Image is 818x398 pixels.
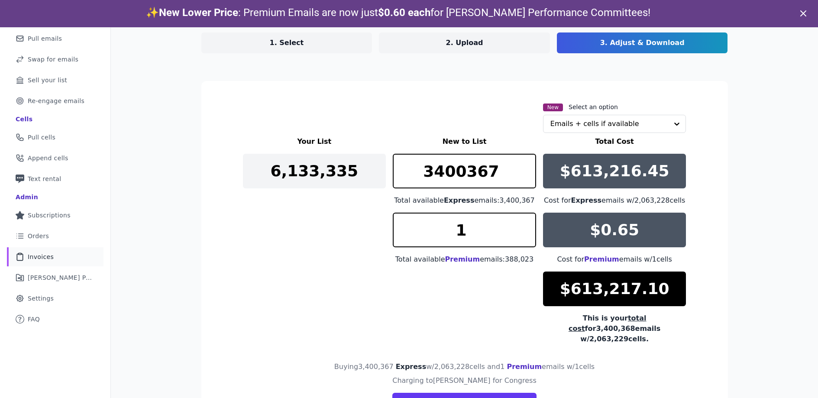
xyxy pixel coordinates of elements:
a: 3. Adjust & Download [557,32,728,53]
a: Orders [7,227,103,246]
span: New [543,104,563,111]
a: FAQ [7,310,103,329]
a: Pull emails [7,29,103,48]
div: Admin [16,193,38,201]
span: Text rental [28,175,61,183]
span: Orders [28,232,49,240]
div: Total available emails: 3,400,367 [393,195,536,206]
div: Cost for emails w/ 1 cells [543,254,686,265]
p: 3. Adjust & Download [600,38,685,48]
a: 1. Select [201,32,372,53]
label: Select an option [569,103,618,111]
a: Subscriptions [7,206,103,225]
h4: Charging to [PERSON_NAME] for Congress [392,375,537,386]
p: 6,133,335 [270,162,358,180]
span: Settings [28,294,54,303]
p: $613,216.45 [560,162,669,180]
span: FAQ [28,315,40,324]
p: $613,217.10 [560,280,669,298]
a: Settings [7,289,103,308]
p: $0.65 [590,221,639,239]
span: Swap for emails [28,55,78,64]
h3: New to List [393,136,536,147]
a: 2. Upload [379,32,550,53]
h3: Your List [243,136,386,147]
span: Express [444,196,475,204]
a: Swap for emails [7,50,103,69]
h4: Buying 3,400,367 w/ 2,063,228 cells and 1 emails w/ 1 cells [334,362,595,372]
span: Express [571,196,602,204]
div: Cells [16,115,32,123]
span: Subscriptions [28,211,71,220]
p: 2. Upload [446,38,483,48]
span: Re-engage emails [28,97,84,105]
span: Pull emails [28,34,62,43]
span: Append cells [28,154,68,162]
a: Text rental [7,169,103,188]
a: [PERSON_NAME] Performance [7,268,103,287]
span: Invoices [28,252,54,261]
span: Premium [584,255,619,263]
span: Premium [445,255,480,263]
a: Invoices [7,247,103,266]
span: Premium [507,362,542,371]
a: Append cells [7,149,103,168]
span: Pull cells [28,133,55,142]
span: [PERSON_NAME] Performance [28,273,93,282]
a: Re-engage emails [7,91,103,110]
div: Cost for emails w/ 2,063,228 cells [543,195,686,206]
span: Sell your list [28,76,67,84]
div: Total available emails: 388,023 [393,254,536,265]
a: Pull cells [7,128,103,147]
a: Sell your list [7,71,103,90]
h3: Total Cost [543,136,686,147]
div: This is your for 3,400,368 emails w/ 2,063,229 cells. [543,313,686,344]
p: 1. Select [270,38,304,48]
span: Express [396,362,427,371]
